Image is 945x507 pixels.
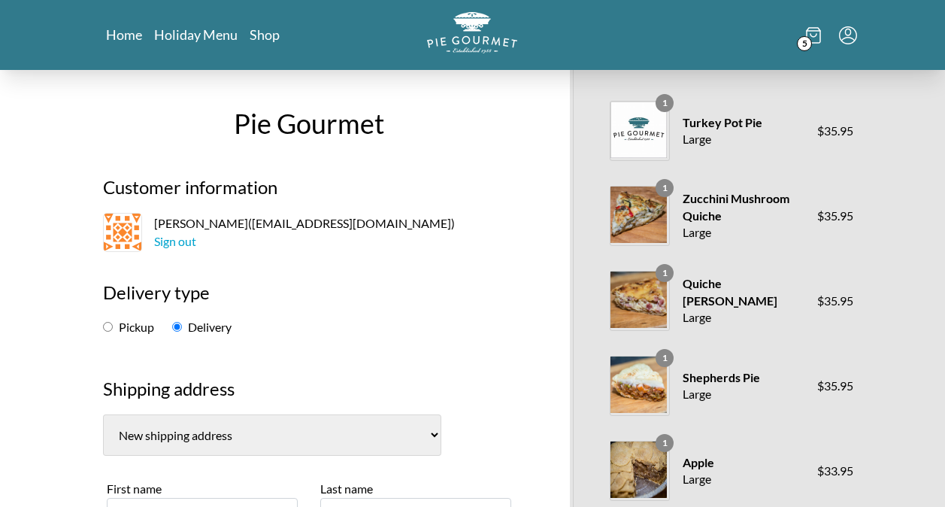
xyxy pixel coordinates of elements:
img: Turkey Pot Pie [610,102,667,158]
a: Shop [250,26,280,44]
img: Zucchini Mushroom Quiche [610,187,667,243]
span: 1 [656,264,674,282]
a: Home [106,26,142,44]
span: 1 [656,434,674,452]
span: 1 [656,349,674,367]
img: Apple [610,442,667,498]
img: Quiche Lorraine [610,272,667,328]
h1: Pie Gourmet [92,103,527,144]
label: Delivery [172,320,232,334]
h2: Customer information [103,174,516,213]
a: Logo [427,12,517,58]
button: Menu [839,26,857,44]
a: Sign out [154,234,196,248]
span: [PERSON_NAME] ( [EMAIL_ADDRESS][DOMAIN_NAME] ) [154,214,455,250]
label: First name [107,481,162,496]
img: logo [427,12,517,53]
a: Holiday Menu [154,26,238,44]
h2: Delivery type [103,279,516,318]
span: 5 [797,36,812,51]
input: Pickup [103,322,113,332]
span: 1 [656,179,674,197]
h3: Shipping address [103,375,516,414]
input: Delivery [172,322,182,332]
span: 1 [656,94,674,112]
img: Shepherds Pie [610,357,667,413]
label: Last name [320,481,373,496]
label: Pickup [103,320,154,334]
